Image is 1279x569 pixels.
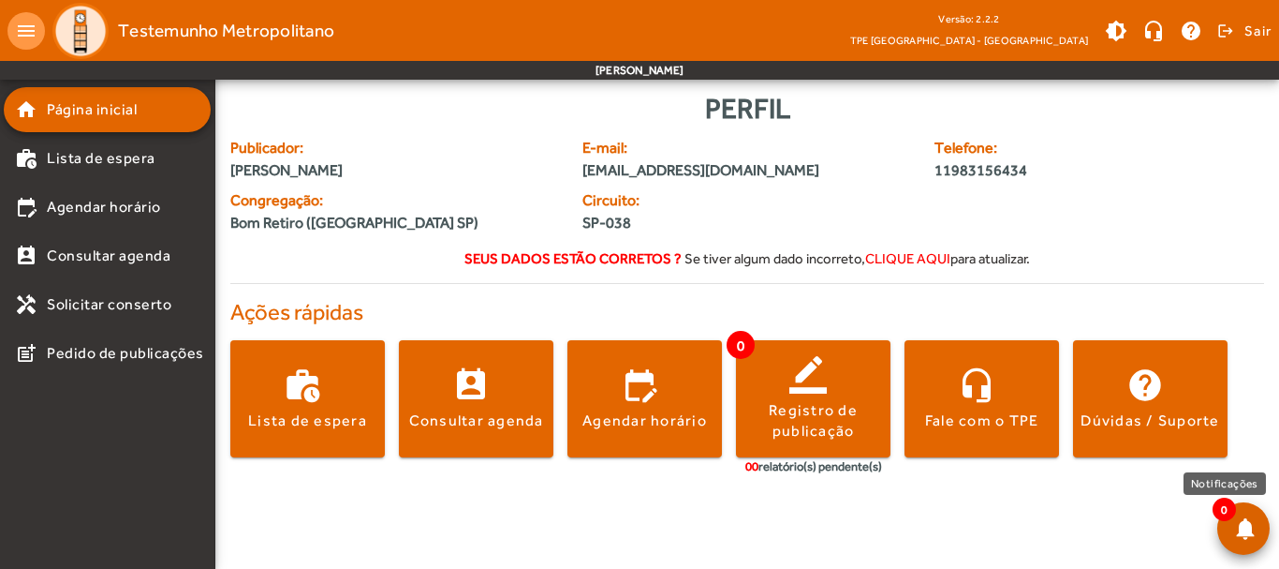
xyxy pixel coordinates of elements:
[15,293,37,316] mat-icon: handyman
[1213,498,1236,521] span: 0
[1073,340,1228,457] button: Dúvidas / Suporte
[230,189,560,212] span: Congregação:
[399,340,553,457] button: Consultar agenda
[15,98,37,121] mat-icon: home
[1244,16,1272,46] span: Sair
[1183,472,1266,495] div: Notificações
[409,411,544,431] div: Consultar agenda
[15,342,37,365] mat-icon: post_add
[736,400,890,442] div: Registro de publicação
[727,331,755,359] span: 0
[47,98,137,121] span: Página inicial
[684,250,1030,266] span: Se tiver algum dado incorreto, para atualizar.
[52,3,109,59] img: Logo TPE
[582,212,736,234] span: SP-038
[47,147,155,170] span: Lista de espera
[582,411,707,431] div: Agendar horário
[118,16,334,46] span: Testemunho Metropolitano
[850,7,1088,31] div: Versão: 2.2.2
[47,245,170,267] span: Consultar agenda
[15,196,37,218] mat-icon: edit_calendar
[47,196,161,218] span: Agendar horário
[230,212,478,234] span: Bom Retiro ([GEOGRAPHIC_DATA] SP)
[45,3,334,59] a: Testemunho Metropolitano
[567,340,722,457] button: Agendar horário
[582,189,736,212] span: Circuito:
[230,87,1264,129] div: Perfil
[865,250,950,266] span: clique aqui
[15,245,37,267] mat-icon: perm_contact_calendar
[248,411,367,431] div: Lista de espera
[230,340,385,457] button: Lista de espera
[850,31,1088,50] span: TPE [GEOGRAPHIC_DATA] - [GEOGRAPHIC_DATA]
[925,411,1039,431] div: Fale com o TPE
[1081,411,1219,431] div: Dúvidas / Suporte
[745,457,882,476] div: relatório(s) pendente(s)
[230,137,560,159] span: Publicador:
[7,12,45,50] mat-icon: menu
[934,137,1176,159] span: Telefone:
[15,147,37,170] mat-icon: work_history
[582,137,912,159] span: E-mail:
[230,159,560,182] span: [PERSON_NAME]
[47,293,171,316] span: Solicitar conserto
[745,459,758,473] span: 00
[230,299,1264,326] h4: Ações rápidas
[582,159,912,182] span: [EMAIL_ADDRESS][DOMAIN_NAME]
[47,342,204,365] span: Pedido de publicações
[904,340,1059,457] button: Fale com o TPE
[934,159,1176,182] span: 11983156434
[464,250,682,266] strong: Seus dados estão corretos ?
[736,340,890,457] button: Registro de publicação
[1214,17,1272,45] button: Sair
